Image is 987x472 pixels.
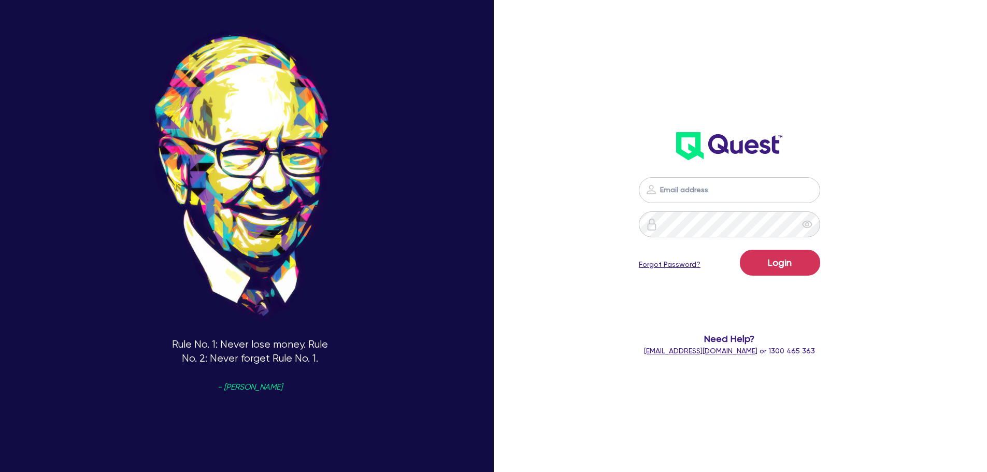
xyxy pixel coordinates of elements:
a: [EMAIL_ADDRESS][DOMAIN_NAME] [644,347,757,355]
img: wH2k97JdezQIQAAAABJRU5ErkJggg== [676,132,782,160]
img: icon-password [645,183,657,196]
input: Email address [639,177,820,203]
span: or 1300 465 363 [644,347,815,355]
span: Need Help? [597,332,862,346]
img: icon-password [646,218,658,231]
a: Forgot Password? [639,259,700,270]
span: eye [802,219,812,230]
span: - [PERSON_NAME] [218,383,282,391]
button: Login [740,250,820,276]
